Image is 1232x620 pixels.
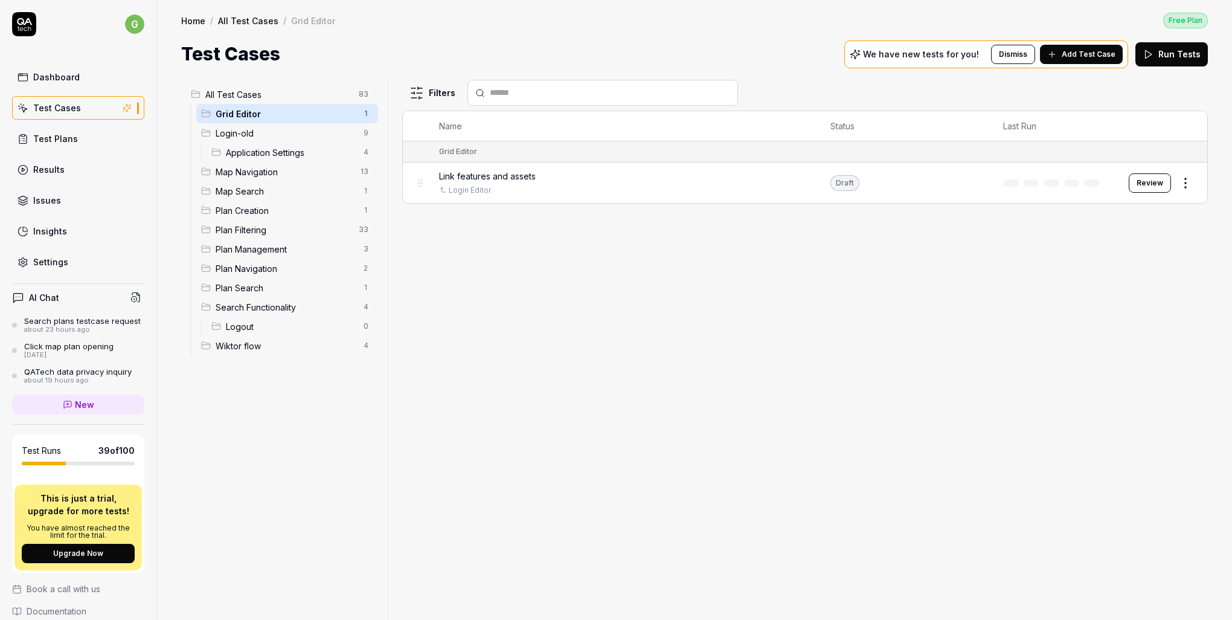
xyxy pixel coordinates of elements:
button: Filters [402,81,463,105]
span: Logout [226,320,356,333]
span: 33 [354,222,373,237]
span: 4 [359,300,373,314]
div: about 19 hours ago [24,376,132,385]
span: Grid Editor [216,108,356,120]
a: Test Cases [12,96,144,120]
p: You have almost reached the limit for the trial. [22,525,135,539]
div: Test Plans [33,132,78,145]
p: This is just a trial, upgrade for more tests! [22,492,135,517]
div: / [210,15,213,27]
div: Test Cases [33,102,81,114]
span: 9 [359,126,373,140]
div: about 23 hours ago [24,326,141,334]
span: Map Navigation [216,166,353,178]
div: Free Plan [1163,13,1208,28]
span: Documentation [27,605,86,618]
span: 1 [359,106,373,121]
span: Plan Filtering [216,224,351,236]
span: 1 [359,280,373,295]
div: Draft [830,175,859,191]
span: Link features and assets [439,170,536,182]
div: Drag to reorderPlan Navigation2 [196,259,378,278]
div: Grid Editor [291,15,335,27]
div: QATech data privacy inquiry [24,367,132,376]
span: 13 [356,164,373,179]
div: Insights [33,225,67,237]
button: Upgrade Now [22,544,135,563]
div: Drag to reorderApplication Settings4 [207,143,378,162]
span: 1 [359,184,373,198]
a: Settings [12,250,144,274]
a: Test Plans [12,127,144,150]
a: QATech data privacy inquiryabout 19 hours ago [12,367,144,385]
button: Free Plan [1163,12,1208,28]
span: Application Settings [226,146,356,159]
span: 2 [359,261,373,276]
a: Home [181,15,205,27]
div: Drag to reorderPlan Filtering33 [196,220,378,239]
a: Results [12,158,144,181]
div: Search plans testcase request [24,316,141,326]
span: g [125,15,144,34]
div: Drag to reorderSearch Functionality4 [196,297,378,317]
div: Drag to reorderMap Search1 [196,181,378,201]
div: Drag to reorderMap Navigation13 [196,162,378,181]
span: 0 [359,319,373,334]
p: We have new tests for you! [863,50,979,59]
th: Last Run [991,111,1117,141]
a: New [12,395,144,415]
span: 1 [359,203,373,218]
span: Search Functionality [216,301,356,314]
span: Wiktor flow [216,340,356,352]
span: All Test Cases [205,88,351,101]
button: g [125,12,144,36]
a: Search plans testcase requestabout 23 hours ago [12,316,144,334]
tr: Link features and assetsLogin EditorDraftReview [403,163,1207,203]
span: Map Search [216,185,356,198]
div: Settings [33,256,68,268]
button: Run Tests [1135,42,1208,66]
span: 83 [354,87,373,102]
h5: Test Runs [22,445,61,456]
h4: AI Chat [29,291,59,304]
span: Plan Search [216,282,356,294]
span: Login-old [216,127,356,140]
span: Plan Management [216,243,356,256]
span: Plan Creation [216,204,356,217]
th: Status [818,111,991,141]
a: Login Editor [449,185,491,196]
span: 39 of 100 [98,444,135,457]
th: Name [427,111,819,141]
a: Documentation [12,605,144,618]
div: Drag to reorderLogin-old9 [196,123,378,143]
span: 3 [359,242,373,256]
span: 4 [359,338,373,353]
button: Add Test Case [1040,45,1123,64]
div: Dashboard [33,71,80,83]
div: / [283,15,286,27]
div: Drag to reorderLogout0 [207,317,378,336]
button: Dismiss [991,45,1035,64]
div: Drag to reorderPlan Management3 [196,239,378,259]
a: Issues [12,189,144,212]
span: New [75,398,94,411]
div: Drag to reorderWiktor flow4 [196,336,378,355]
span: 4 [359,145,373,160]
div: Click map plan opening [24,341,114,351]
div: [DATE] [24,351,114,360]
button: Review [1129,173,1171,193]
div: Issues [33,194,61,207]
div: Drag to reorderPlan Search1 [196,278,378,297]
div: Drag to reorderGrid Editor1 [196,104,378,123]
div: Drag to reorderPlan Creation1 [196,201,378,220]
span: Book a call with us [27,583,100,595]
a: Book a call with us [12,583,144,595]
a: Dashboard [12,65,144,89]
div: Grid Editor [439,146,477,157]
a: All Test Cases [218,15,278,27]
span: Plan Navigation [216,262,356,275]
span: Add Test Case [1062,49,1115,60]
a: Insights [12,219,144,243]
